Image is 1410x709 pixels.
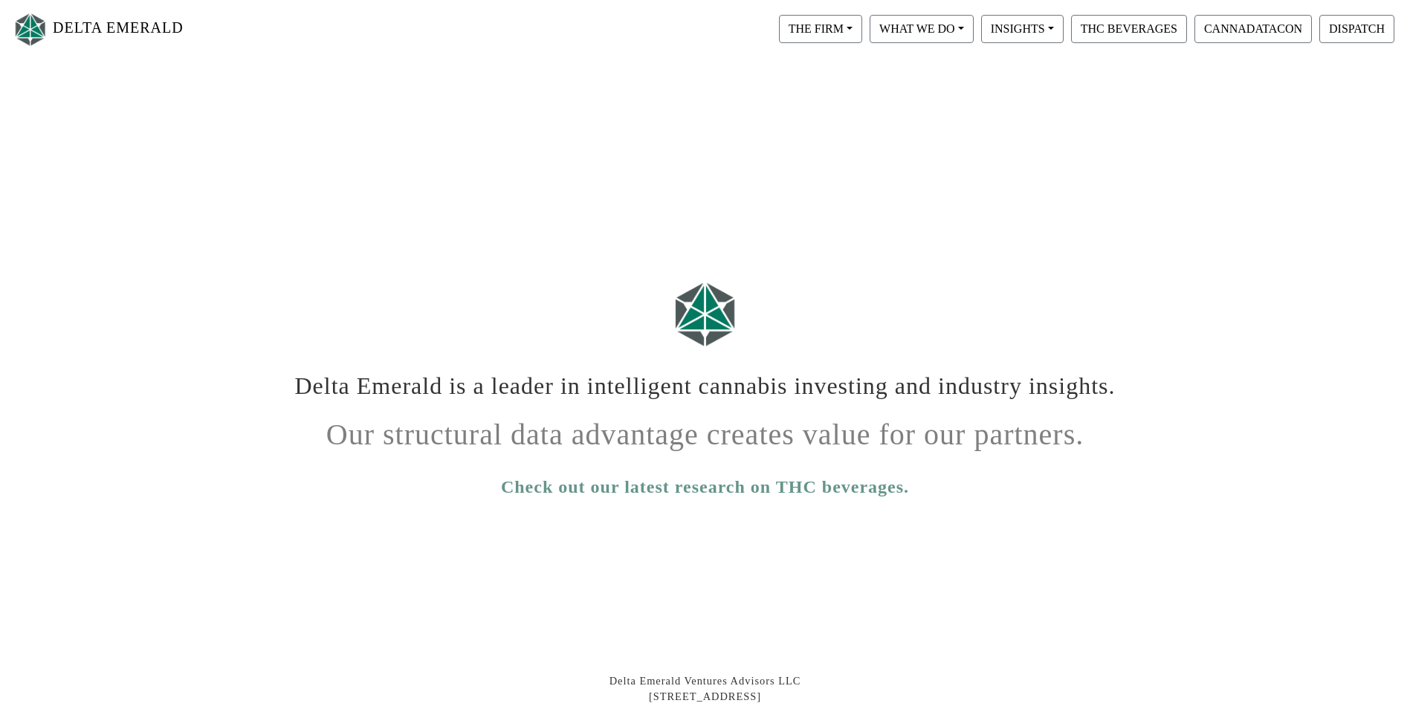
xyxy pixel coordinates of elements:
[981,15,1064,43] button: INSIGHTS
[1191,22,1316,34] a: CANNADATACON
[1316,22,1398,34] a: DISPATCH
[293,360,1118,400] h1: Delta Emerald is a leader in intelligent cannabis investing and industry insights.
[668,275,743,353] img: Logo
[1194,15,1312,43] button: CANNADATACON
[501,473,909,500] a: Check out our latest research on THC beverages.
[12,10,49,49] img: Logo
[870,15,974,43] button: WHAT WE DO
[1071,15,1187,43] button: THC BEVERAGES
[1067,22,1191,34] a: THC BEVERAGES
[1319,15,1394,43] button: DISPATCH
[12,6,184,53] a: DELTA EMERALD
[293,406,1118,453] h1: Our structural data advantage creates value for our partners.
[779,15,862,43] button: THE FIRM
